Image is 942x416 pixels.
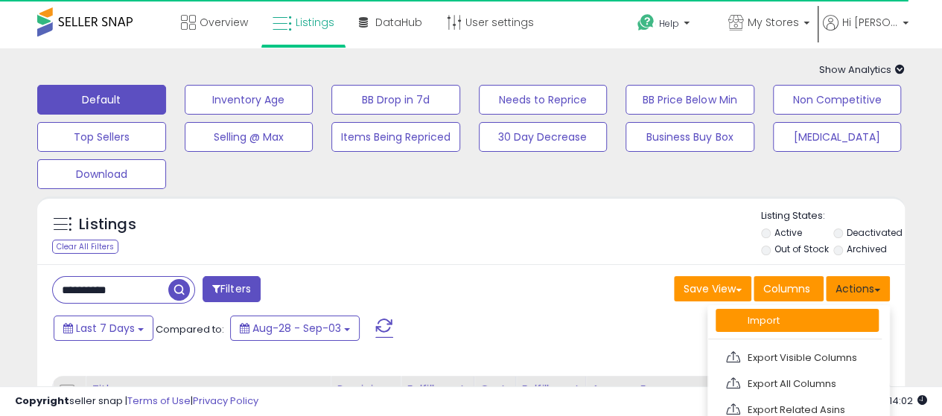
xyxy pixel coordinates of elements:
span: DataHub [375,15,422,30]
button: Business Buy Box [626,122,754,152]
span: Help [659,17,679,30]
span: Overview [200,15,248,30]
button: Aug-28 - Sep-03 [230,316,360,341]
label: Out of Stock [774,243,828,255]
span: Compared to: [156,322,224,336]
span: 2025-09-11 14:02 GMT [866,394,927,408]
a: Terms of Use [127,394,191,408]
div: seller snap | | [15,394,258,409]
div: Repricing [337,382,394,397]
button: Inventory Age [185,85,314,115]
i: Get Help [637,13,655,32]
span: Columns [763,281,810,296]
h5: Listings [79,214,136,235]
button: Items Being Repriced [331,122,460,152]
span: Show Analytics [819,63,905,77]
button: BB Price Below Min [626,85,754,115]
span: My Stores [748,15,799,30]
label: Active [774,226,801,239]
button: Needs to Reprice [479,85,608,115]
button: Columns [754,276,824,301]
button: Download [37,159,166,189]
button: Save View [674,276,751,301]
button: [MEDICAL_DATA] [773,122,902,152]
button: Selling @ Max [185,122,314,152]
button: Default [37,85,166,115]
span: Aug-28 - Sep-03 [252,321,341,336]
a: Hi [PERSON_NAME] [823,15,908,48]
div: Title [92,382,324,397]
span: Listings [296,15,334,30]
button: BB Drop in 7d [331,85,460,115]
a: Export Visible Columns [716,346,879,369]
button: Non Competitive [773,85,902,115]
button: Actions [826,276,890,301]
label: Deactivated [847,226,903,239]
a: Privacy Policy [193,394,258,408]
strong: Copyright [15,394,69,408]
div: Clear All Filters [52,240,118,254]
div: Fulfillment [407,382,467,397]
a: Export All Columns [716,372,879,395]
button: Last 7 Days [54,316,153,341]
span: Hi [PERSON_NAME] [842,15,898,30]
button: 30 Day Decrease [479,122,608,152]
div: Cost [480,382,509,397]
div: Amazon Fees [592,382,721,397]
button: Filters [203,276,261,302]
p: Listing States: [761,209,905,223]
div: Fulfillment Cost [522,382,579,413]
a: Import [716,309,879,332]
label: Archived [847,243,887,255]
a: Help [626,2,715,48]
button: Top Sellers [37,122,166,152]
span: Last 7 Days [76,321,135,336]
